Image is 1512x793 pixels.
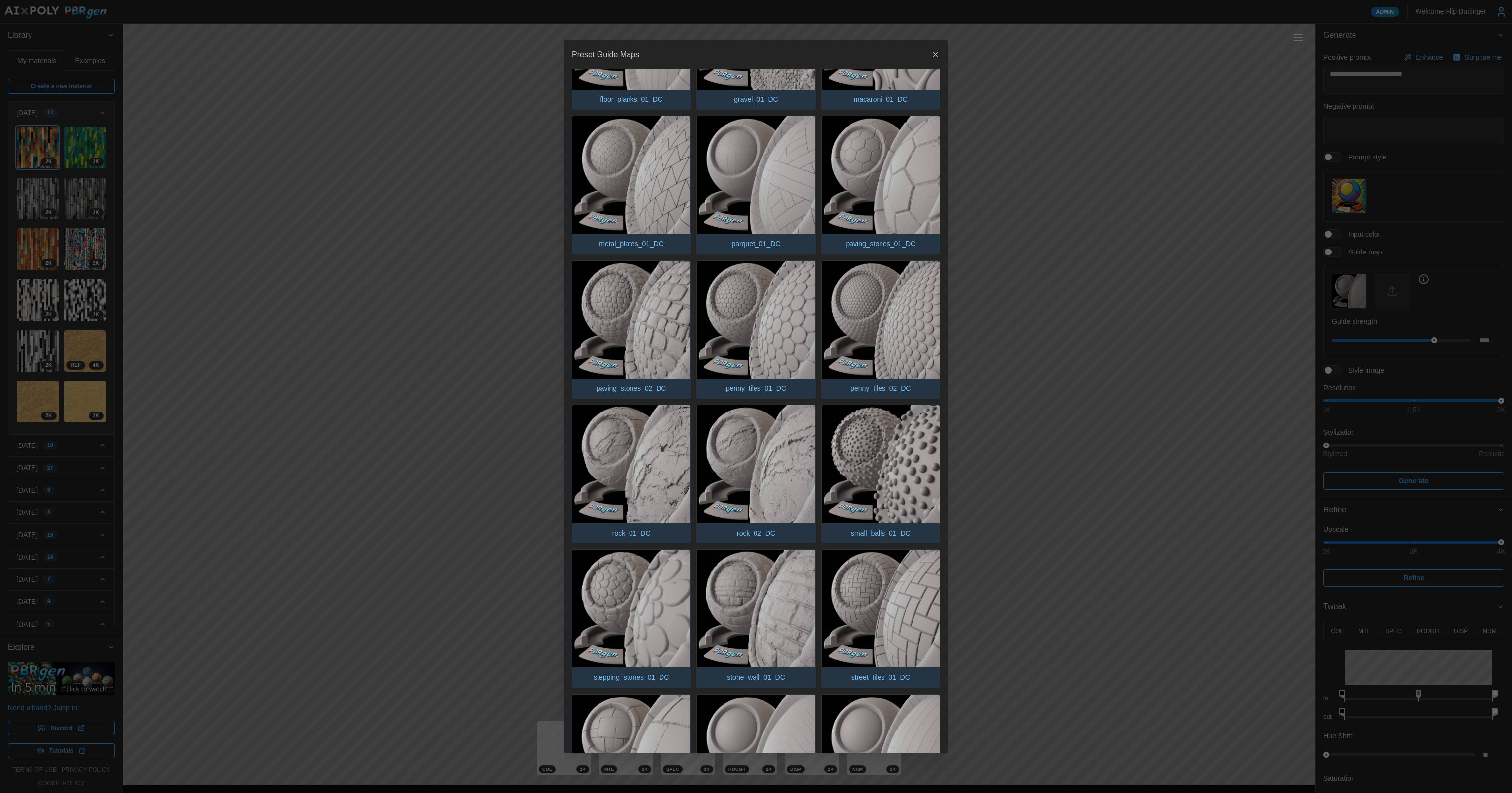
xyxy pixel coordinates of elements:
img: penny_tiles_02_DC.png [822,261,940,379]
button: street_tiles_01_DC.pngstreet_tiles_01_DC [821,549,940,688]
h2: Preset Guide Maps [572,51,639,59]
button: penny_tiles_02_DC.pngpenny_tiles_02_DC [821,260,940,399]
img: penny_tiles_01_DC.png [697,261,815,379]
p: small_balls_01_DC [846,523,915,543]
img: paving_stones_01_DC.png [822,116,940,234]
p: gravel_01_DC [729,90,783,109]
p: metal_plates_01_DC [594,234,668,254]
img: paving_stones_02_DC.png [572,261,690,379]
p: rock_02_DC [732,523,780,543]
img: stepping_stones_01_DC.png [572,550,690,667]
button: stepping_stones_01_DC.pngstepping_stones_01_DC [572,549,691,688]
button: parquet_01_DC.pngparquet_01_DC [696,116,815,254]
button: metal_plates_01_DC.pngmetal_plates_01_DC [572,116,691,254]
p: rock_01_DC [607,523,656,543]
img: stone_wall_01_DC.png [697,550,815,667]
button: paving_stones_01_DC.pngpaving_stones_01_DC [821,116,940,254]
img: rock_02_DC.png [697,405,815,523]
p: macaroni_01_DC [849,90,913,109]
img: rock_01_DC.png [572,405,690,523]
button: stone_wall_01_DC.pngstone_wall_01_DC [696,549,815,688]
p: penny_tiles_01_DC [721,379,791,398]
img: parquet_01_DC.png [697,116,815,234]
button: rock_01_DC.pngrock_01_DC [572,405,691,543]
button: penny_tiles_01_DC.pngpenny_tiles_01_DC [696,260,815,399]
p: stepping_stones_01_DC [589,667,674,687]
p: street_tiles_01_DC [847,667,915,687]
p: stone_wall_01_DC [722,667,790,687]
p: penny_tiles_02_DC [846,379,915,398]
button: rock_02_DC.pngrock_02_DC [696,405,815,543]
img: small_balls_01_DC.png [822,405,940,523]
img: street_tiles_01_DC.png [822,550,940,667]
img: metal_plates_01_DC.png [572,116,690,234]
button: paving_stones_02_DC.pngpaving_stones_02_DC [572,260,691,399]
p: parquet_01_DC [727,234,786,254]
button: small_balls_01_DC.pngsmall_balls_01_DC [821,405,940,543]
p: floor_planks_01_DC [595,90,667,109]
p: paving_stones_02_DC [592,379,671,398]
p: paving_stones_01_DC [841,234,920,254]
